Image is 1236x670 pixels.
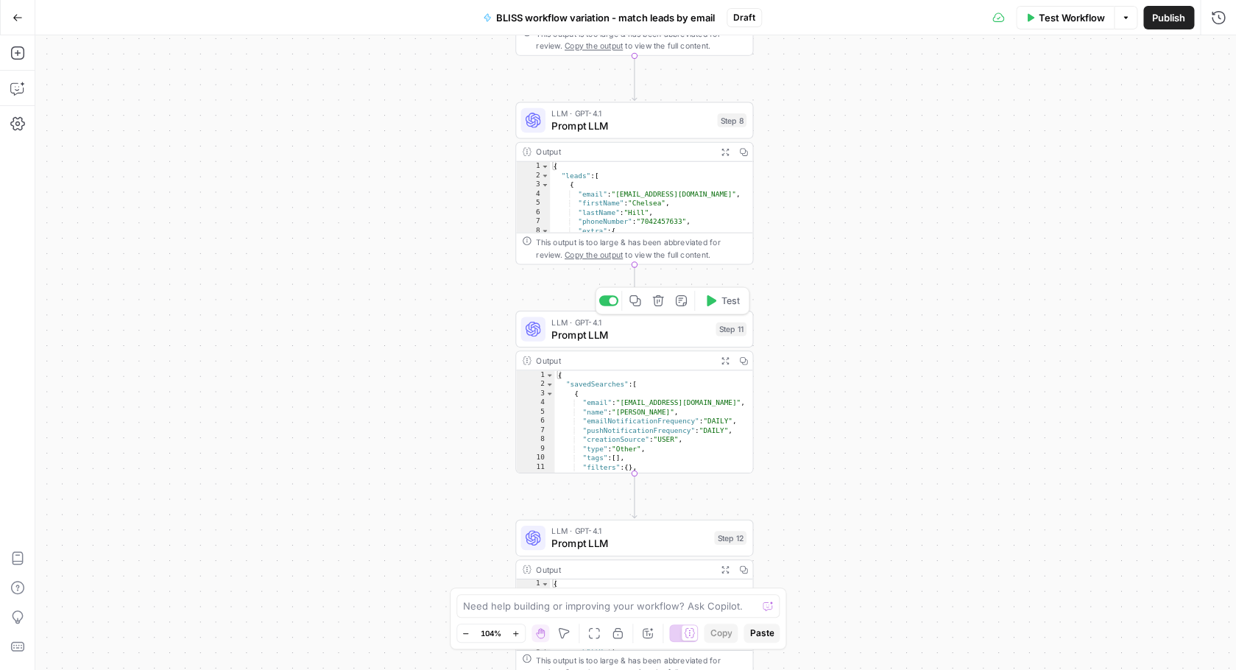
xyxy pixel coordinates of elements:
[516,217,550,227] div: 7
[565,250,623,260] span: Copy the output
[551,525,708,537] span: LLM · GPT-4.1
[540,162,548,172] span: Toggle code folding, rows 1 through 45
[1152,10,1185,25] span: Publish
[1143,6,1194,29] button: Publish
[516,180,550,190] div: 3
[516,389,554,398] div: 3
[516,380,554,389] div: 2
[515,102,753,264] div: LLM · GPT-4.1Prompt LLMStep 8Output{ "leads":[ { "email":"[EMAIL_ADDRESS][DOMAIN_NAME]", "firstNa...
[551,535,708,551] span: Prompt LLM
[516,162,550,172] div: 1
[632,473,637,518] g: Edge from step_11 to step_12
[545,370,554,380] span: Toggle code folding, rows 1 through 303
[516,370,554,380] div: 1
[744,624,780,643] button: Paste
[516,226,550,236] div: 8
[516,444,554,454] div: 9
[565,41,623,51] span: Copy the output
[516,171,550,180] div: 2
[481,627,501,639] span: 104%
[545,389,554,398] span: Toggle code folding, rows 3 through 23
[704,624,738,643] button: Copy
[516,472,554,482] div: 12
[551,118,711,133] span: Prompt LLM
[516,199,550,208] div: 5
[540,171,548,180] span: Toggle code folding, rows 2 through 44
[516,407,554,417] div: 5
[536,236,746,261] div: This output is too large & has been abbreviated for review. to view the full content.
[551,327,710,342] span: Prompt LLM
[733,11,755,24] span: Draft
[717,113,746,127] div: Step 8
[1039,10,1105,25] span: Test Workflow
[515,311,753,473] div: LLM · GPT-4.1Prompt LLMStep 11TestOutput{ "savedSearches":[ { "email":"[EMAIL_ADDRESS][DOMAIN_NAM...
[496,10,715,25] span: BLISS workflow variation - match leads by email
[551,316,710,328] span: LLM · GPT-4.1
[536,146,711,158] div: Output
[516,189,550,199] div: 4
[698,291,746,311] button: Test
[716,322,746,336] div: Step 11
[516,579,550,589] div: 1
[540,579,548,589] span: Toggle code folding, rows 1 through 45
[545,380,554,389] span: Toggle code folding, rows 2 through 302
[516,208,550,217] div: 6
[516,462,554,472] div: 11
[545,472,554,482] span: Toggle code folding, rows 12 through 22
[540,226,548,236] span: Toggle code folding, rows 8 through 42
[1016,6,1114,29] button: Test Workflow
[536,354,711,367] div: Output
[516,398,554,408] div: 4
[474,6,724,29] button: BLISS workflow variation - match leads by email
[632,56,637,100] g: Edge from step_10 to step_8
[516,417,554,426] div: 6
[721,294,739,308] span: Test
[516,435,554,445] div: 8
[710,627,732,640] span: Copy
[714,531,746,545] div: Step 12
[749,627,774,640] span: Paste
[536,563,711,576] div: Output
[551,107,711,120] span: LLM · GPT-4.1
[516,426,554,435] div: 7
[516,454,554,463] div: 10
[540,180,548,190] span: Toggle code folding, rows 3 through 43
[536,27,746,52] div: This output is too large & has been abbreviated for review. to view the full content.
